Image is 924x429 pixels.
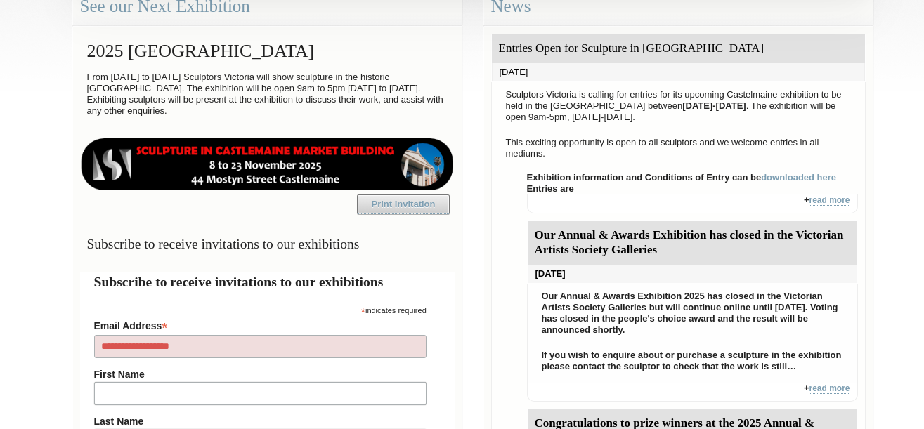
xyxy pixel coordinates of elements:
div: [DATE] [528,265,857,283]
strong: Exhibition information and Conditions of Entry can be [527,172,837,183]
h2: Subscribe to receive invitations to our exhibitions [94,272,441,292]
div: + [527,194,858,213]
p: Our Annual & Awards Exhibition 2025 has closed in the Victorian Artists Society Galleries but wil... [535,287,850,339]
div: Our Annual & Awards Exhibition has closed in the Victorian Artists Society Galleries [528,221,857,265]
label: First Name [94,369,427,380]
label: Last Name [94,416,427,427]
div: + [527,383,858,402]
h2: 2025 [GEOGRAPHIC_DATA] [80,34,455,68]
a: read more [809,383,850,394]
a: Print Invitation [357,194,450,214]
p: This exciting opportunity is open to all sculptors and we welcome entries in all mediums. [499,133,858,163]
strong: [DATE]-[DATE] [682,100,746,111]
p: From [DATE] to [DATE] Sculptors Victoria will show sculpture in the historic [GEOGRAPHIC_DATA]. T... [80,68,455,120]
img: castlemaine-ldrbd25v2.png [80,138,455,190]
h3: Subscribe to receive invitations to our exhibitions [80,230,455,258]
div: [DATE] [492,63,865,81]
div: indicates required [94,303,427,316]
label: Email Address [94,316,427,333]
a: read more [809,195,850,206]
div: Entries Open for Sculpture in [GEOGRAPHIC_DATA] [492,34,865,63]
p: If you wish to enquire about or purchase a sculpture in the exhibition please contact the sculpto... [535,346,850,376]
a: downloaded here [761,172,836,183]
p: Sculptors Victoria is calling for entries for its upcoming Castelmaine exhibition to be held in t... [499,86,858,126]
